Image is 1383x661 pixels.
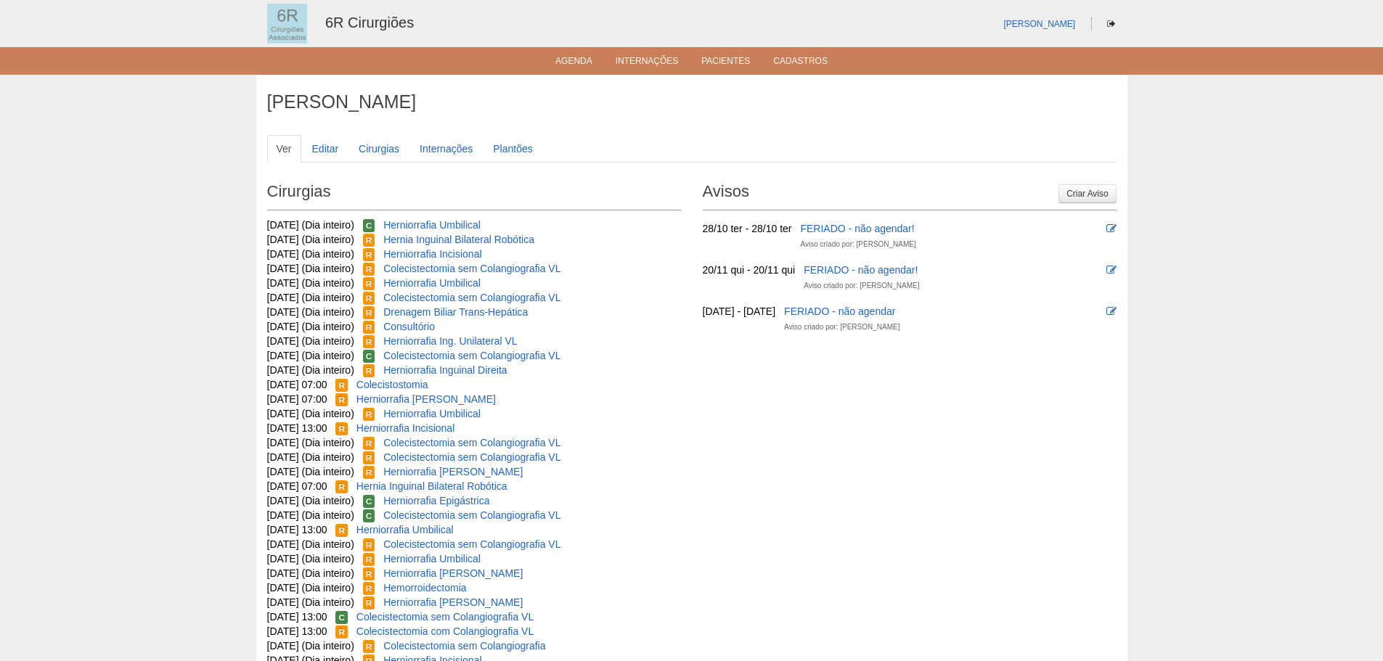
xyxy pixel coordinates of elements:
a: Herniorrafia [PERSON_NAME] [383,466,523,477]
a: Colecistectomia com Colangiografia VL [356,625,534,637]
span: Reservada [335,422,348,435]
span: Confirmada [363,219,375,232]
span: [DATE] (Dia inteiro) [267,277,354,289]
a: Plantões [484,135,542,163]
span: [DATE] (Dia inteiro) [267,553,354,564]
span: Reservada [363,306,375,319]
span: [DATE] 13:00 [267,625,327,637]
span: [DATE] (Dia inteiro) [267,335,354,347]
span: Reservada [335,393,348,406]
span: Confirmada [363,509,375,522]
a: Herniorrafia Umbilical [383,553,481,564]
span: [DATE] (Dia inteiro) [267,408,354,419]
span: [DATE] (Dia inteiro) [267,364,354,376]
a: Cirurgias [349,135,409,163]
a: FERIADO - não agendar! [804,264,918,276]
span: Reservada [363,248,375,261]
a: Drenagem Biliar Trans-Hepática [383,306,528,318]
span: [DATE] (Dia inteiro) [267,248,354,260]
a: Herniorrafia [PERSON_NAME] [356,393,496,405]
i: Sair [1107,20,1115,28]
i: Editar [1106,306,1117,316]
span: Reservada [363,567,375,580]
span: [DATE] (Dia inteiro) [267,292,354,303]
a: Herniorrafia Umbilical [383,408,481,419]
h2: Avisos [703,177,1117,210]
span: [DATE] (Dia inteiro) [267,466,354,477]
span: Confirmada [335,611,348,624]
span: [DATE] 13:00 [267,524,327,535]
span: [DATE] (Dia inteiro) [267,640,354,652]
a: Colecistostomia [356,379,428,390]
h2: Cirurgias [267,177,681,210]
div: 28/10 ter - 28/10 ter [703,221,792,236]
span: [DATE] (Dia inteiro) [267,567,354,579]
a: FERIADO - não agendar! [800,223,914,234]
div: Aviso criado por: [PERSON_NAME] [784,320,899,334]
span: Reservada [363,466,375,479]
span: [DATE] 13:00 [267,422,327,434]
a: Colecistectomia sem Colangiografia VL [383,437,560,448]
a: Hemorroidectomia [383,582,466,594]
span: Reservada [363,263,375,276]
a: Colecistectomia sem Colangiografia VL [383,292,560,303]
span: [DATE] (Dia inteiro) [267,306,354,318]
span: [DATE] (Dia inteiro) [267,263,354,274]
a: Herniorrafia Umbilical [356,524,454,535]
span: Confirmada [363,495,375,508]
a: Ver [267,135,301,163]
span: Reservada [363,364,375,377]
span: Reservada [363,596,375,609]
h1: [PERSON_NAME] [267,93,1117,111]
span: Reservada [363,277,375,290]
span: [DATE] (Dia inteiro) [267,495,354,506]
div: Aviso criado por: [PERSON_NAME] [804,279,919,293]
div: 20/11 qui - 20/11 qui [703,263,796,277]
a: Hernia Inguinal Bilateral Robótica [383,234,534,245]
i: Editar [1106,265,1117,275]
span: [DATE] (Dia inteiro) [267,538,354,550]
a: Colecistectomia sem Colangiografia [383,640,545,652]
span: Reservada [335,524,348,537]
a: Pacientes [701,56,750,70]
span: [DATE] 13:00 [267,611,327,623]
a: Hernia Inguinal Bilateral Robótica [356,480,507,492]
span: [DATE] 07:00 [267,480,327,492]
a: Colecistectomia sem Colangiografia VL [383,538,560,550]
a: Herniorrafia Umbilical [383,277,481,289]
span: [DATE] (Dia inteiro) [267,234,354,245]
a: [PERSON_NAME] [1003,19,1075,29]
a: Cadastros [773,56,828,70]
span: [DATE] (Dia inteiro) [267,437,354,448]
span: Reservada [363,292,375,305]
span: Reservada [363,451,375,464]
a: Colecistectomia sem Colangiografia VL [383,263,560,274]
span: Reservada [363,538,375,551]
a: Editar [303,135,348,163]
span: [DATE] (Dia inteiro) [267,321,354,332]
span: [DATE] 07:00 [267,379,327,390]
span: [DATE] (Dia inteiro) [267,350,354,361]
a: Colecistectomia sem Colangiografia VL [383,451,560,463]
span: Reservada [363,234,375,247]
span: [DATE] (Dia inteiro) [267,596,354,608]
span: Reservada [363,640,375,653]
span: Reservada [335,625,348,639]
a: 6R Cirurgiões [325,15,414,30]
div: [DATE] - [DATE] [703,304,776,319]
i: Editar [1106,223,1117,234]
span: Reservada [363,335,375,348]
span: Confirmada [363,350,375,363]
a: Criar Aviso [1058,184,1116,203]
span: [DATE] (Dia inteiro) [267,451,354,463]
span: Reservada [335,379,348,392]
a: Agenda [555,56,592,70]
span: Reservada [363,408,375,421]
span: Reservada [363,321,375,334]
span: Reservada [363,553,375,566]
a: Herniorrafia Epigástrica [383,495,489,506]
a: Internações [410,135,482,163]
span: [DATE] (Dia inteiro) [267,582,354,594]
a: Herniorrafia Umbilical [383,219,481,231]
span: [DATE] (Dia inteiro) [267,219,354,231]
